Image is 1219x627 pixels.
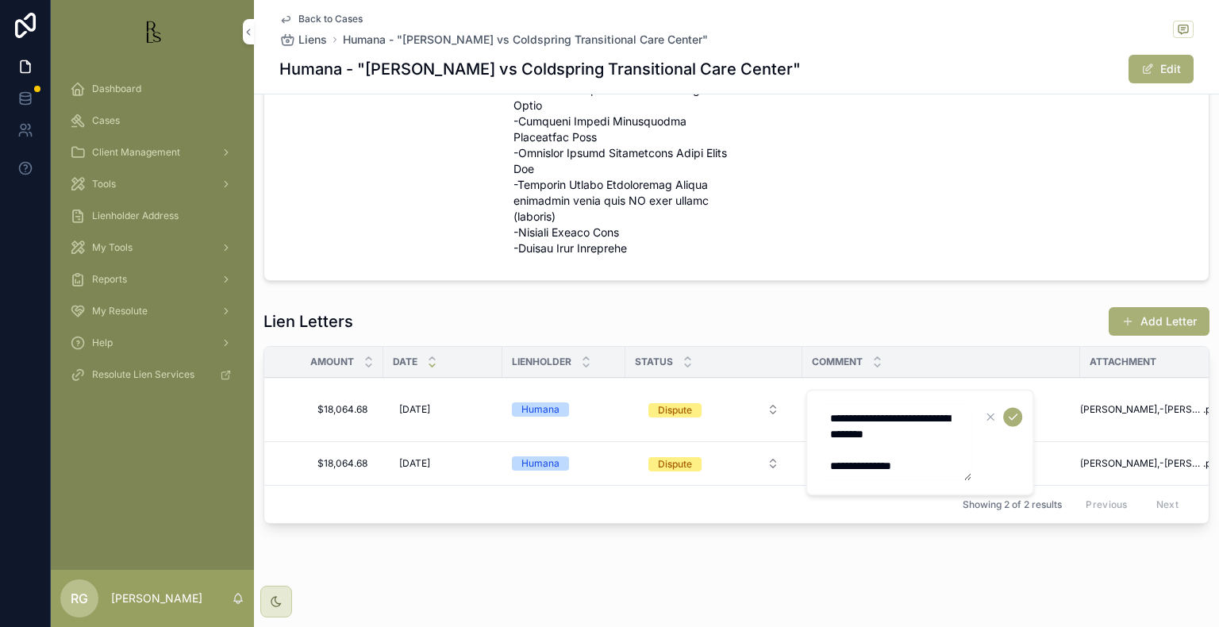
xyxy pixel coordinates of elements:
span: Help [92,337,113,349]
span: Lienholder Address [92,210,179,222]
a: Tools [60,170,244,198]
a: $18,064.68 [283,451,374,476]
p: [PERSON_NAME] [111,590,202,606]
div: Humana [521,402,560,417]
img: App logo [140,19,165,44]
span: $18,064.68 [290,457,367,470]
a: Cases [60,106,244,135]
span: Status [635,356,673,368]
button: Add Letter [1109,307,1209,336]
h1: Humana - "[PERSON_NAME] vs Coldspring Transitional Care Center" [279,58,801,80]
div: scrollable content [51,63,254,410]
span: My Resolute [92,305,148,317]
span: [PERSON_NAME],-[PERSON_NAME]---from-Humana-initial-reply-10-06-25 [1080,403,1203,416]
span: Reports [92,273,127,286]
a: Medicare advantage plan, initial reply Disputing $5400 [812,384,1071,435]
span: Lienholder [512,356,571,368]
a: $18,064.68 [283,397,374,422]
a: Client Management [60,138,244,167]
h1: Lien Letters [263,310,353,333]
span: Back to Cases [298,13,363,25]
span: Cases [92,114,120,127]
a: My Resolute [60,297,244,325]
span: Date [393,356,417,368]
span: $18,064.68 [290,403,367,416]
a: Select Button [635,448,793,479]
a: Reports [60,265,244,294]
span: Amount [310,356,354,368]
a: My Tools [60,233,244,262]
a: Back to Cases [279,13,363,25]
button: Select Button [636,395,792,424]
a: [DATE] [393,451,493,476]
a: Humana [512,456,616,471]
span: Showing 2 of 2 results [963,498,1062,511]
a: Humana [512,402,616,417]
span: [PERSON_NAME],-[PERSON_NAME]---from-Humana-lien-10-06-25 [1080,457,1203,470]
span: Comment [812,356,863,368]
span: Liens [298,32,327,48]
button: Edit [1129,55,1194,83]
span: [DATE] [399,457,430,470]
span: Attachment [1090,356,1156,368]
span: [DATE] [399,403,430,416]
span: My Tools [92,241,133,254]
span: Resolute Lien Services [92,368,194,381]
a: [DATE] [393,397,493,422]
div: Humana [521,456,560,471]
span: Client Management [92,146,180,159]
span: Dashboard [92,83,141,95]
span: Tools [92,178,116,190]
a: Resolute Lien Services [60,360,244,389]
div: Dispute [658,457,692,471]
a: Select Button [635,394,793,425]
button: Select Button [636,449,792,478]
div: Dispute [658,403,692,417]
span: RG [71,589,88,608]
a: Liens [279,32,327,48]
a: Humana - "[PERSON_NAME] vs Coldspring Transitional Care Center" [343,32,708,48]
a: Help [60,329,244,357]
a: Dashboard [60,75,244,103]
a: Lienholder Address [60,202,244,230]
